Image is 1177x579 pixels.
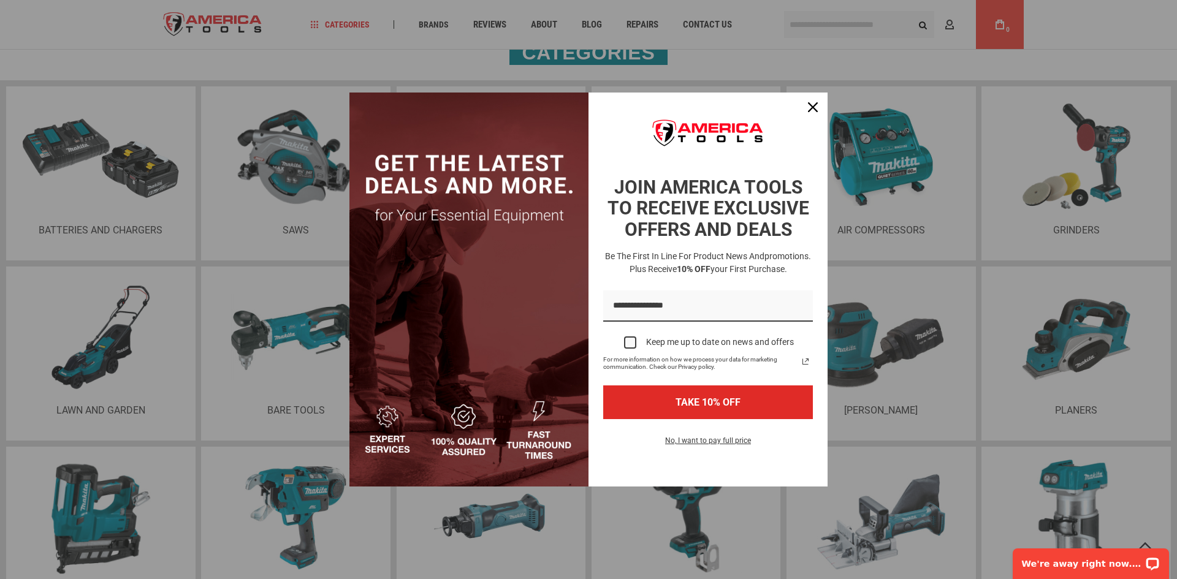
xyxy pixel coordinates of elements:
button: Close [798,93,828,122]
svg: close icon [808,102,818,112]
input: Email field [603,290,813,322]
iframe: LiveChat chat widget [1005,540,1177,579]
h3: Be the first in line for product news and [601,250,815,276]
span: For more information on how we process your data for marketing communication. Check our Privacy p... [603,356,798,371]
strong: JOIN AMERICA TOOLS TO RECEIVE EXCLUSIVE OFFERS AND DEALS [608,176,809,240]
button: TAKE 10% OFF [603,385,813,419]
strong: 10% OFF [677,264,710,274]
svg: link icon [798,354,813,369]
div: Keep me up to date on news and offers [646,337,794,347]
button: No, I want to pay full price [655,434,761,455]
a: Read our Privacy Policy [798,354,813,369]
